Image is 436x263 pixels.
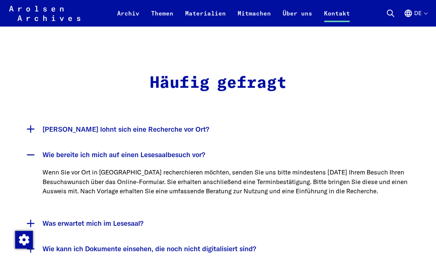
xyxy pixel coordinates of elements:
a: Über uns [277,9,318,27]
button: Wie kann ich Dokumente einsehen, die noch nicht digitalisiert sind? [22,236,414,262]
div: Wie bereite ich mich auf einen Lesesaalbesuch vor? [22,167,414,211]
nav: Primär [111,4,356,22]
button: Wie bereite ich mich auf einen Lesesaalbesuch vor? [22,142,414,167]
a: Materialien [179,9,232,27]
a: Archiv [111,9,145,27]
a: Kontakt [318,9,356,27]
a: Mitmachen [232,9,277,27]
h2: Häufig gefragt [62,74,374,93]
a: Themen [145,9,179,27]
button: [PERSON_NAME] lohnt sich eine Recherche vor Ort? [22,117,414,142]
img: Zustimmung ändern [15,231,33,249]
p: Wenn Sie vor Ort in [GEOGRAPHIC_DATA] recherchieren möchten, senden Sie uns bitte mindestens [DAT... [42,167,414,196]
button: Was erwartet mich im Lesesaal? [22,211,414,236]
button: Deutsch, Sprachauswahl [404,9,427,27]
